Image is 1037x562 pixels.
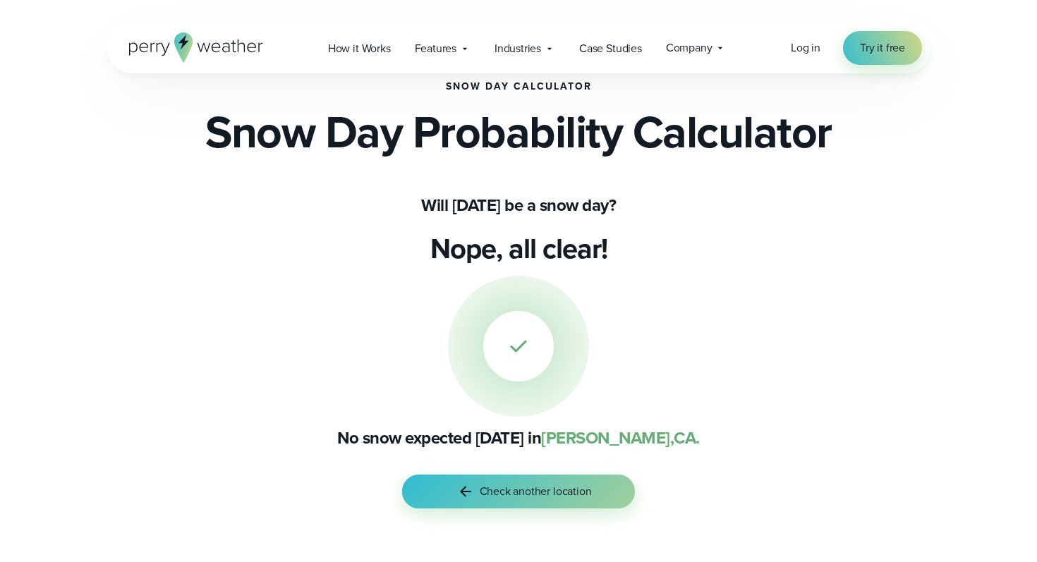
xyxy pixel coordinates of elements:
span: Industries [495,40,541,57]
a: How it Works [316,34,403,63]
a: Case Studies [567,34,654,63]
p: Nope, all clear! [430,232,607,266]
span: Check another location [480,483,592,500]
a: Log in [791,39,820,56]
a: Try it free [843,31,922,65]
span: Try it free [860,39,905,56]
button: Check another location [402,475,635,508]
span: Company [666,39,712,56]
span: [PERSON_NAME] , CA . [541,425,700,451]
span: Features [415,40,456,57]
h1: Will [DATE] be a snow day? [177,194,860,216]
span: How it Works [328,40,391,57]
p: No snow expected [DATE] in [177,427,860,449]
h2: Snow Day Probability Calculator [205,109,832,154]
span: Case Studies [579,40,642,57]
h1: Snow Day Calculator [446,81,592,92]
